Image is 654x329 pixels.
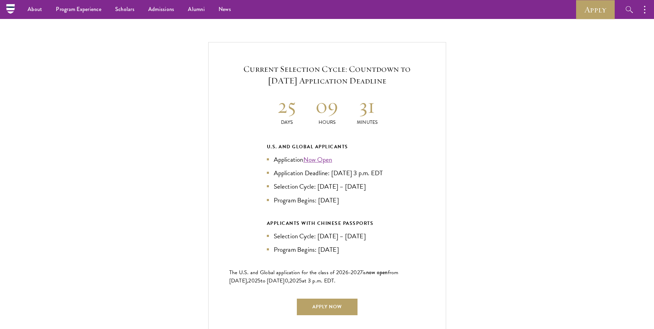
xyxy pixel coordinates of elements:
[229,268,345,277] span: The U.S. and Global application for the class of 202
[363,268,366,277] span: is
[267,231,388,241] li: Selection Cycle: [DATE] – [DATE]
[267,154,388,164] li: Application
[299,277,302,285] span: 5
[290,277,299,285] span: 202
[288,277,290,285] span: ,
[345,268,349,277] span: 6
[267,219,388,228] div: APPLICANTS WITH CHINESE PASSPORTS
[366,268,388,276] span: now open
[297,299,358,315] a: Apply Now
[307,93,347,119] h2: 09
[302,277,336,285] span: at 3 p.m. EDT.
[229,63,425,87] h5: Current Selection Cycle: Countdown to [DATE] Application Deadline
[267,168,388,178] li: Application Deadline: [DATE] 3 p.m. EDT
[267,181,388,191] li: Selection Cycle: [DATE] – [DATE]
[267,119,307,126] p: Days
[347,119,388,126] p: Minutes
[347,93,388,119] h2: 31
[360,268,363,277] span: 7
[229,268,399,285] span: from [DATE],
[267,142,388,151] div: U.S. and Global Applicants
[349,268,360,277] span: -202
[261,277,284,285] span: to [DATE]
[285,277,288,285] span: 0
[267,245,388,255] li: Program Begins: [DATE]
[267,195,388,205] li: Program Begins: [DATE]
[307,119,347,126] p: Hours
[303,154,332,164] a: Now Open
[248,277,258,285] span: 202
[267,93,307,119] h2: 25
[258,277,261,285] span: 5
